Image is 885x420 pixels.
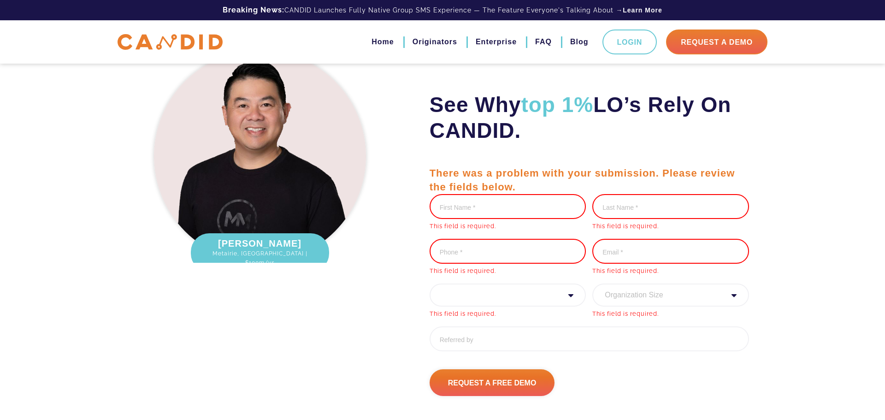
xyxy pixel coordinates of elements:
[430,266,586,277] div: This field is required.
[430,194,586,219] input: First Name *
[200,249,320,267] span: Metairie, [GEOGRAPHIC_DATA] | $100m/yr
[430,326,749,351] input: Referred by
[430,309,586,319] div: This field is required.
[570,34,589,50] a: Blog
[592,221,749,232] div: This field is required.
[592,266,749,277] div: This field is required.
[430,166,749,194] h2: There was a problem with your submission. Please review the fields below.
[430,369,555,396] input: Request A Free Demo
[592,239,749,264] input: Email *
[592,309,749,319] div: This field is required.
[191,233,329,272] div: [PERSON_NAME]
[592,194,749,219] input: Last Name *
[430,239,586,264] input: Phone *
[430,92,749,143] h2: See Why LO’s Rely On CANDID.
[602,30,657,54] a: Login
[413,34,457,50] a: Originators
[223,6,284,14] b: Breaking News:
[535,34,552,50] a: FAQ
[521,93,593,117] span: top 1%
[623,6,662,15] a: Learn More
[118,34,223,50] img: CANDID APP
[666,30,767,54] a: Request A Demo
[154,50,366,262] img: Hung-Le
[430,221,586,232] div: This field is required.
[476,34,517,50] a: Enterprise
[372,34,394,50] a: Home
